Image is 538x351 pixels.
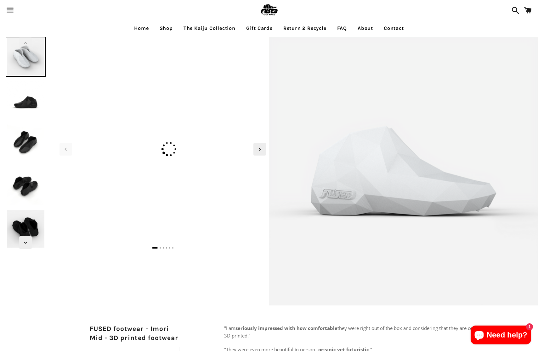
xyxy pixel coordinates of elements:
img: [3D printed Shoes] - lightweight custom 3dprinted shoes sneakers sandals fused footwear [6,123,46,163]
span: Go to slide 3 [163,247,164,249]
a: Contact [379,20,409,36]
span: Go to slide 1 [152,247,158,249]
img: [3D printed Shoes] - lightweight custom 3dprinted shoes sneakers sandals fused footwear [6,80,46,120]
img: [3D printed Shoes] - lightweight custom 3dprinted shoes sneakers sandals fused footwear [56,40,269,42]
span: "I am [224,325,235,331]
a: Return 2 Recycle [279,20,331,36]
span: Go to slide 4 [166,247,167,249]
span: Go to slide 2 [160,247,161,249]
span: Go to slide 6 [172,247,173,249]
span: Go to slide 5 [169,247,170,249]
h2: FUSED footwear - Imori Mid - 3D printed footwear [90,324,179,343]
a: About [353,20,378,36]
a: FAQ [332,20,352,36]
a: The Kaiju Collection [179,20,240,36]
a: Gift Cards [241,20,277,36]
b: seriously impressed with how comfortable [235,325,337,331]
div: Previous slide [59,143,72,156]
span: they were right out of the box and considering that they are completely 3D printed." [224,325,492,339]
div: Next slide [253,143,266,156]
a: Shop [155,20,178,36]
img: [3D printed Shoes] - lightweight custom 3dprinted shoes sneakers sandals fused footwear [6,37,46,77]
a: Home [129,20,153,36]
img: [3D printed Shoes] - lightweight custom 3dprinted shoes sneakers sandals fused footwear [6,209,46,249]
inbox-online-store-chat: Shopify online store chat [469,326,533,346]
img: [3D printed Shoes] - lightweight custom 3dprinted shoes sneakers sandals fused footwear [6,166,46,206]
